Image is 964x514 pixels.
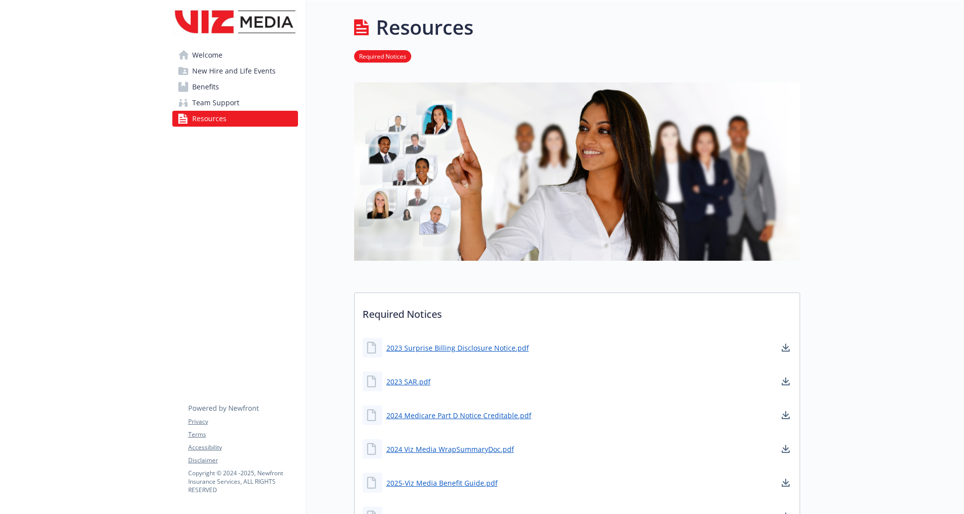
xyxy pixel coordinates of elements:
[188,430,297,439] a: Terms
[188,469,297,494] p: Copyright © 2024 - 2025 , Newfront Insurance Services, ALL RIGHTS RESERVED
[355,293,800,330] p: Required Notices
[192,95,239,111] span: Team Support
[386,343,529,353] a: 2023 Surprise Billing Disclosure Notice.pdf
[386,444,514,454] a: 2024 Viz Media WrapSummaryDoc.pdf
[172,47,298,63] a: Welcome
[192,47,222,63] span: Welcome
[192,111,226,127] span: Resources
[780,375,792,387] a: download document
[192,63,276,79] span: New Hire and Life Events
[386,478,498,488] a: 2025-Viz Media Benefit Guide.pdf
[780,443,792,455] a: download document
[376,12,473,42] h1: Resources
[188,456,297,465] a: Disclaimer
[354,82,800,261] img: resources page banner
[192,79,219,95] span: Benefits
[172,79,298,95] a: Benefits
[188,417,297,426] a: Privacy
[172,63,298,79] a: New Hire and Life Events
[780,342,792,354] a: download document
[780,409,792,421] a: download document
[188,443,297,452] a: Accessibility
[386,376,431,387] a: 2023 SAR.pdf
[354,51,411,61] a: Required Notices
[172,111,298,127] a: Resources
[172,95,298,111] a: Team Support
[386,410,531,421] a: 2024 Medicare Part D Notice Creditable.pdf
[780,477,792,489] a: download document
